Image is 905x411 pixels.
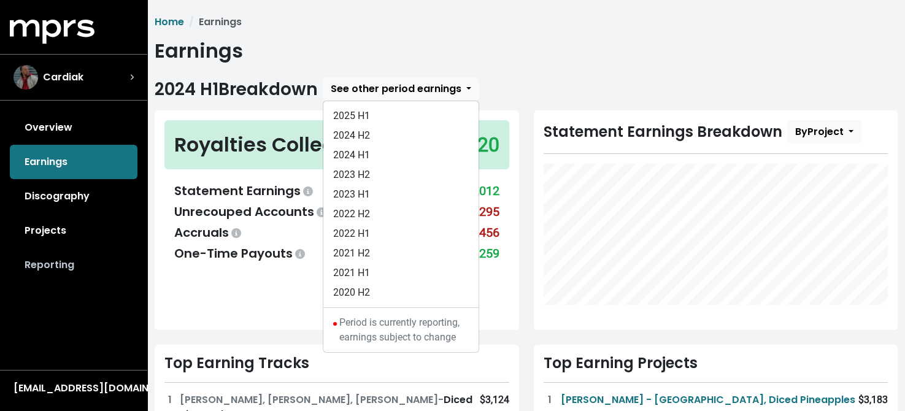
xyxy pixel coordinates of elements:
[323,244,479,263] a: 2021 H2
[323,77,479,101] button: See other period earnings
[10,179,137,213] a: Discography
[13,381,134,396] div: [EMAIL_ADDRESS][DOMAIN_NAME]
[858,393,888,407] div: $3,183
[333,315,469,345] div: Period is currently reporting, earnings subject to change
[323,185,479,204] a: 2023 H1
[323,126,479,145] a: 2024 H2
[795,125,844,139] span: By Project
[323,224,479,244] a: 2022 H1
[323,263,479,283] a: 2021 H1
[787,120,861,144] button: ByProject
[544,120,888,144] div: Statement Earnings Breakdown
[10,248,137,282] a: Reporting
[174,244,307,263] div: One-Time Payouts
[10,213,137,248] a: Projects
[323,283,479,302] a: 2020 H2
[174,130,368,159] div: Royalties Collected
[323,106,479,126] a: 2025 H1
[460,223,499,242] div: -$7,456
[155,15,184,29] a: Home
[561,393,855,407] a: [PERSON_NAME] - [GEOGRAPHIC_DATA], Diced Pineapples
[10,380,137,396] button: [EMAIL_ADDRESS][DOMAIN_NAME]
[174,223,244,242] div: Accruals
[43,70,83,85] span: Cardiak
[331,82,461,96] span: See other period earnings
[460,202,499,221] div: -$1,295
[180,393,444,407] span: [PERSON_NAME], [PERSON_NAME], [PERSON_NAME] -
[544,393,556,407] div: 1
[184,15,242,29] li: Earnings
[164,355,509,372] div: Top Earning Tracks
[544,355,888,372] div: Top Earning Projects
[155,39,898,63] h1: Earnings
[10,24,94,38] a: mprs logo
[13,65,38,90] img: The selected account / producer
[10,110,137,145] a: Overview
[155,15,898,29] nav: breadcrumb
[174,182,315,200] div: Statement Earnings
[463,244,499,263] div: $9,259
[174,202,329,221] div: Unrecouped Accounts
[323,165,479,185] a: 2023 H2
[323,204,479,224] a: 2022 H2
[155,79,318,100] h2: 2024 H1 Breakdown
[323,145,479,165] a: 2024 H1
